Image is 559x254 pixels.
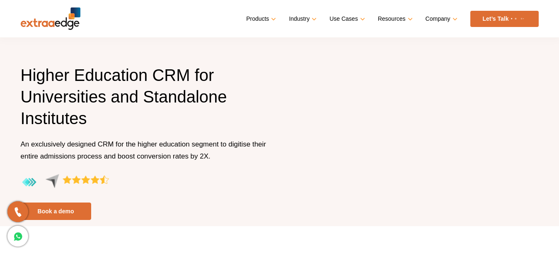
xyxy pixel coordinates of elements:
[378,13,411,25] a: Resources
[426,13,456,25] a: Company
[21,140,266,160] span: An exclusively designed CRM for the higher education segment to digitise their entire admissions ...
[21,64,273,138] h1: Higher Education CRM for Universities and Standalone Institutes
[246,13,274,25] a: Products
[289,13,315,25] a: Industry
[470,11,539,27] a: Let’s Talk
[21,203,91,220] a: Book a demo
[21,174,109,191] img: aggregate-rating-by-users
[329,13,363,25] a: Use Cases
